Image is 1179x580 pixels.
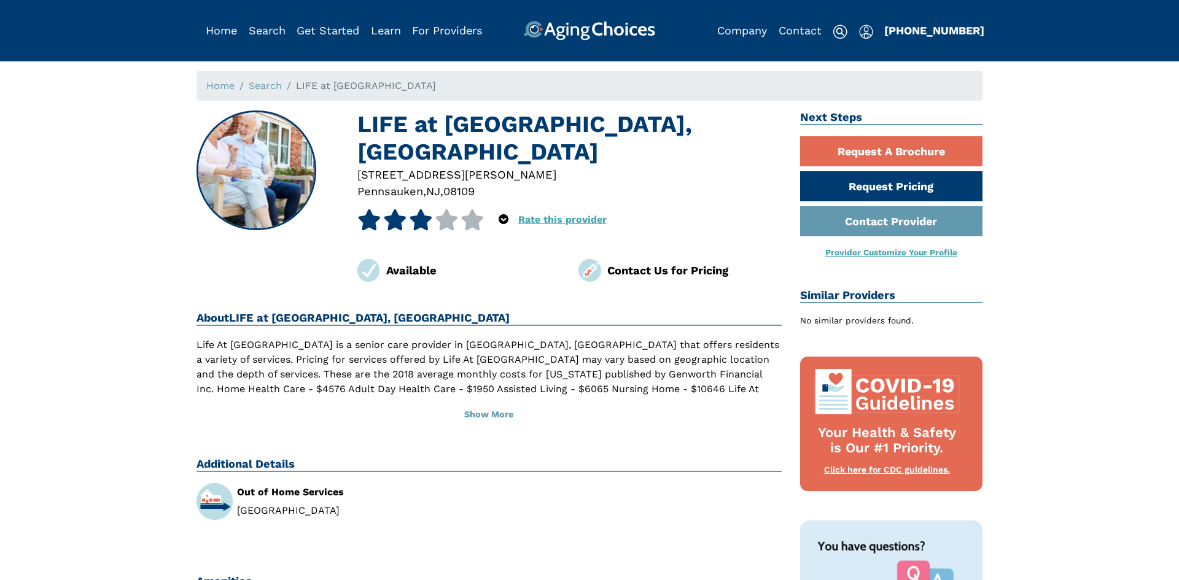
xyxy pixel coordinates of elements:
a: Search [249,24,286,37]
a: Request A Brochure [800,136,983,166]
div: Your Health & Safety is Our #1 Priority. [812,425,962,456]
div: Popover trigger [499,209,508,230]
div: Available [386,262,561,279]
li: [GEOGRAPHIC_DATA] [237,506,480,516]
a: Home [206,80,235,91]
img: search-icon.svg [833,25,847,39]
span: , [440,185,443,198]
img: AgingChoices [524,21,655,41]
a: Contact Provider [800,206,983,236]
h2: Similar Providers [800,288,983,303]
a: Learn [371,24,401,37]
h1: LIFE at [GEOGRAPHIC_DATA], [GEOGRAPHIC_DATA] [357,110,782,166]
a: Contact [779,24,822,37]
a: Provider Customize Your Profile [825,247,957,257]
div: Click here for CDC guidelines. [812,464,962,476]
div: Popover trigger [249,21,286,41]
h2: Next Steps [800,110,983,125]
p: Life At [GEOGRAPHIC_DATA] is a senior care provider in [GEOGRAPHIC_DATA], [GEOGRAPHIC_DATA] that ... [196,338,782,426]
div: No similar providers found. [800,314,983,327]
span: NJ [426,185,440,198]
span: LIFE at [GEOGRAPHIC_DATA] [296,80,436,91]
a: [PHONE_NUMBER] [884,24,984,37]
button: Show More [196,401,782,428]
div: 08109 [443,183,475,199]
h2: About LIFE at [GEOGRAPHIC_DATA], [GEOGRAPHIC_DATA] [196,311,782,326]
a: Request Pricing [800,171,983,201]
h2: Additional Details [196,457,782,472]
a: Get Started [297,24,359,37]
a: For Providers [412,24,482,37]
nav: breadcrumb [196,71,982,101]
a: Rate this provider [518,214,607,225]
div: Popover trigger [859,21,873,41]
div: Contact Us for Pricing [607,262,782,279]
img: user-icon.svg [859,25,873,39]
img: LIFE at Lourdes, Pennsauken NJ [198,112,316,230]
div: Out of Home Services [237,487,480,497]
a: Home [206,24,237,37]
span: , [423,185,426,198]
a: Search [249,80,282,91]
img: covid-top-default.svg [812,369,962,414]
div: [STREET_ADDRESS][PERSON_NAME] [357,166,782,183]
a: Company [717,24,767,37]
span: Pennsauken [357,185,423,198]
